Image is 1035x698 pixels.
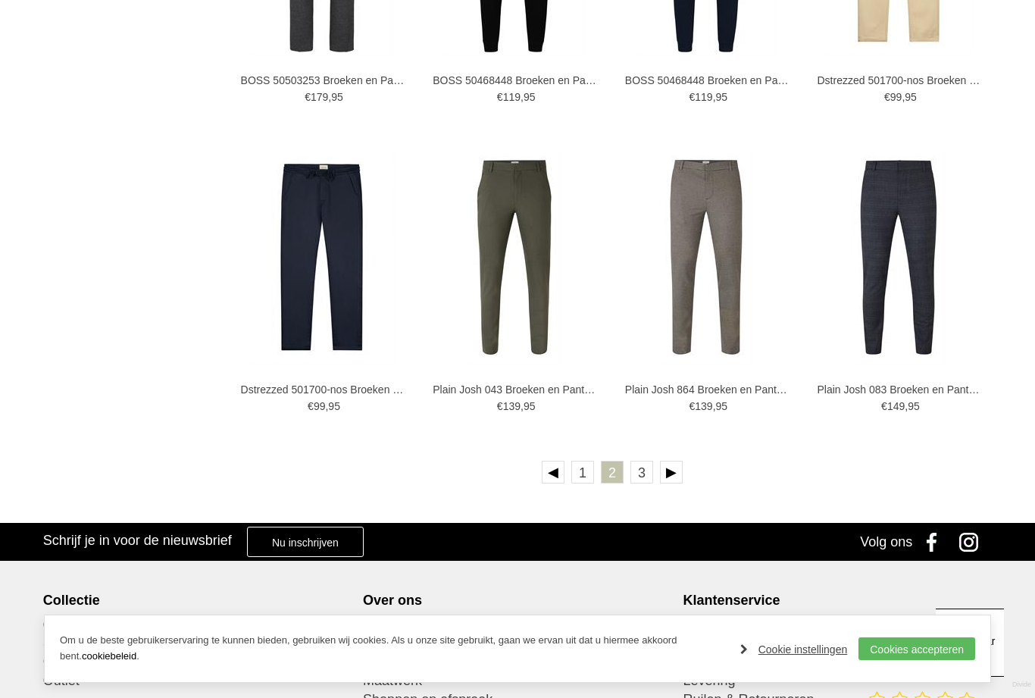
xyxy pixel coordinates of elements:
[695,91,712,103] span: 119
[247,149,396,365] img: Dstrezzed 501700-nos Broeken en Pantalons
[305,91,311,103] span: €
[241,383,408,396] a: Dstrezzed 501700-nos Broeken en Pantalons
[571,461,594,484] a: 1
[695,400,712,412] span: 139
[241,74,408,87] a: BOSS 50503253 Broeken en Pantalons
[43,592,352,609] div: Collectie
[625,74,792,87] a: BOSS 50468448 Broeken en Pantalons
[521,400,524,412] span: ,
[689,91,695,103] span: €
[860,523,912,561] div: Volg ons
[902,91,905,103] span: ,
[331,91,343,103] span: 95
[314,400,326,412] span: 99
[890,91,902,103] span: 99
[43,532,232,549] h3: Schrijf je in voor de nieuwsbrief
[467,149,561,365] img: Plain Josh 043 Broeken en Pantalons
[858,637,975,660] a: Cookies accepteren
[60,633,725,665] p: Om u de beste gebruikerservaring te kunnen bieden, gebruiken wij cookies. Als u onze site gebruik...
[716,91,728,103] span: 95
[363,592,672,609] div: Over ons
[625,383,792,396] a: Plain Josh 864 Broeken en Pantalons
[683,592,993,609] div: Klantenservice
[630,461,653,484] a: 3
[908,400,920,412] span: 95
[328,91,331,103] span: ,
[713,91,716,103] span: ,
[740,638,848,661] a: Cookie instellingen
[852,149,946,365] img: Plain Josh 083 Broeken en Pantalons
[884,91,890,103] span: €
[905,400,908,412] span: ,
[524,400,536,412] span: 95
[659,149,753,365] img: Plain Josh 864 Broeken en Pantalons
[689,400,695,412] span: €
[521,91,524,103] span: ,
[936,609,1004,677] a: Terug naar boven
[716,400,728,412] span: 95
[433,383,599,396] a: Plain Josh 043 Broeken en Pantalons
[713,400,716,412] span: ,
[433,74,599,87] a: BOSS 50468448 Broeken en Pantalons
[881,400,887,412] span: €
[325,400,328,412] span: ,
[328,400,340,412] span: 95
[887,400,905,412] span: 149
[247,527,364,557] a: Nu inschrijven
[954,523,992,561] a: Instagram
[916,523,954,561] a: Facebook
[817,383,983,396] a: Plain Josh 083 Broeken en Pantalons
[308,400,314,412] span: €
[503,91,521,103] span: 119
[524,91,536,103] span: 95
[311,91,328,103] span: 179
[503,400,521,412] span: 139
[497,400,503,412] span: €
[1012,675,1031,694] a: Divide
[817,74,983,87] a: Dstrezzed 501700-nos Broeken en Pantalons
[497,91,503,103] span: €
[82,650,136,662] a: cookiebeleid
[601,461,624,484] a: 2
[905,91,917,103] span: 95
